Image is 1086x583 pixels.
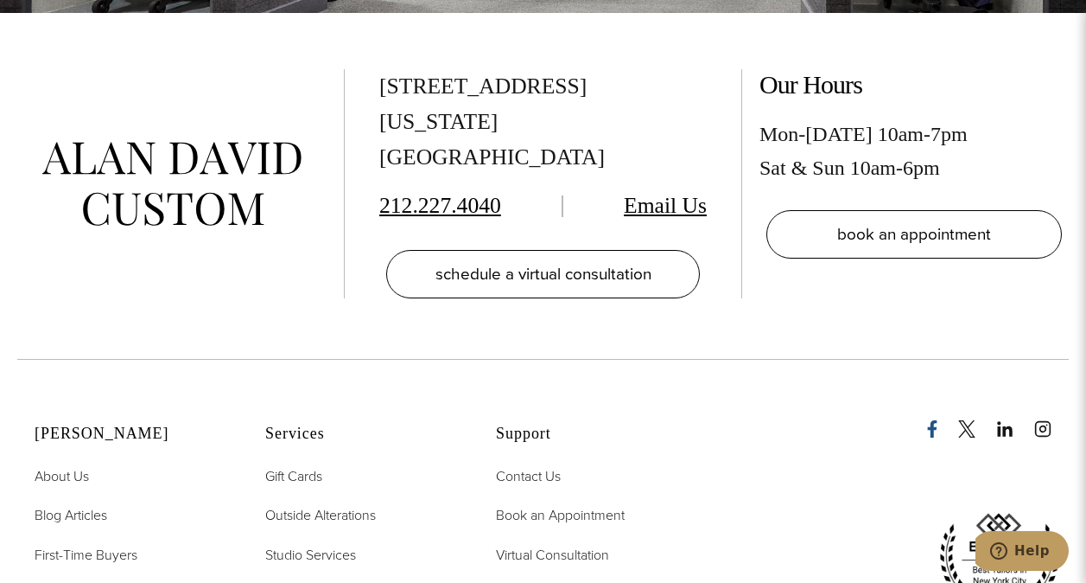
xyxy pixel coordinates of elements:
[379,69,707,176] div: [STREET_ADDRESS] [US_STATE][GEOGRAPHIC_DATA]
[35,425,222,444] h2: [PERSON_NAME]
[42,142,302,226] img: alan david custom
[265,505,376,525] span: Outside Alterations
[386,250,700,298] a: schedule a virtual consultation
[265,545,356,565] span: Studio Services
[265,504,376,527] a: Outside Alterations
[958,403,993,438] a: x/twitter
[379,193,501,218] a: 212.227.4040
[759,118,1069,184] div: Mon-[DATE] 10am-7pm Sat & Sun 10am-6pm
[975,531,1069,574] iframe: Opens a widget where you can chat to one of our agents
[496,465,561,488] a: Contact Us
[265,544,356,567] a: Studio Services
[496,544,609,567] a: Virtual Consultation
[35,504,107,527] a: Blog Articles
[496,545,609,565] span: Virtual Consultation
[496,504,625,527] a: Book an Appointment
[35,505,107,525] span: Blog Articles
[924,403,955,438] a: Facebook
[996,403,1031,438] a: linkedin
[35,545,137,565] span: First-Time Buyers
[265,465,322,488] a: Gift Cards
[1034,403,1069,438] a: instagram
[496,425,683,444] h2: Support
[35,466,89,486] span: About Us
[759,69,1069,100] h2: Our Hours
[496,505,625,525] span: Book an Appointment
[435,261,651,286] span: schedule a virtual consultation
[624,193,707,218] a: Email Us
[766,210,1062,259] a: book an appointment
[265,466,322,486] span: Gift Cards
[35,544,137,567] a: First-Time Buyers
[496,466,561,486] span: Contact Us
[265,425,453,444] h2: Services
[837,221,991,247] span: book an appointment
[35,465,89,488] a: About Us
